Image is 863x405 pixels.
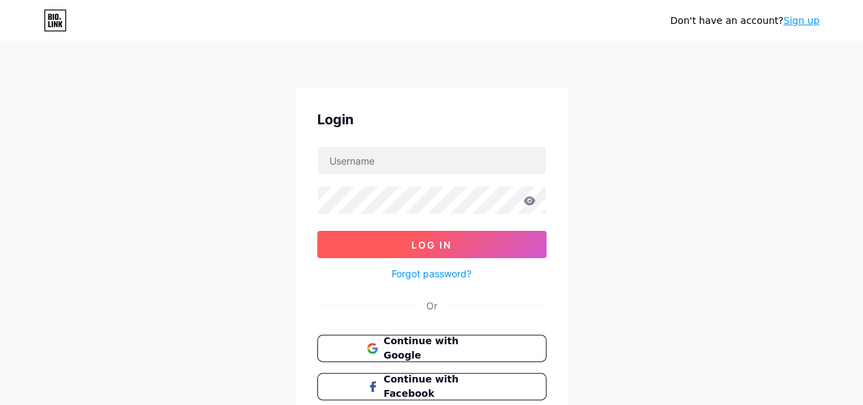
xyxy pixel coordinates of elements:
div: Don't have an account? [670,14,819,28]
span: Continue with Google [383,334,496,363]
div: Or [426,298,437,313]
span: Log In [411,239,452,251]
button: Continue with Google [317,335,546,362]
input: Username [318,147,546,174]
a: Sign up [783,15,819,26]
a: Forgot password? [392,266,471,281]
button: Continue with Facebook [317,373,546,400]
button: Log In [317,231,546,258]
span: Continue with Facebook [383,372,496,401]
div: Login [317,109,546,130]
